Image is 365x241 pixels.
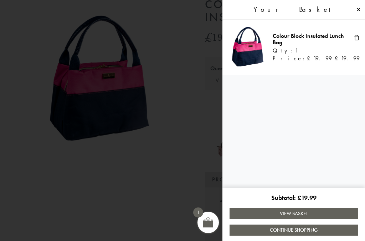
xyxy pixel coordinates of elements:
a: Colour Block Insulated Lunch Bag [273,32,344,46]
bdi: 19.99 [298,194,317,202]
bdi: 19.99 [335,55,360,62]
bdi: 19.99 [307,55,332,62]
div: Qty: [273,47,349,55]
span: Subtotal [271,194,298,202]
div: Price: [273,55,349,62]
span: £ [307,55,313,62]
span: £ [298,194,301,202]
a: Continue Shopping [230,225,358,236]
span: £ [335,55,341,62]
span: 1 [295,47,298,54]
a: View Basket [230,208,358,219]
span: 1 [193,207,203,217]
img: Colour Block Insulated Lunch Bag [228,27,267,66]
span: Your Basket [253,5,337,14]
